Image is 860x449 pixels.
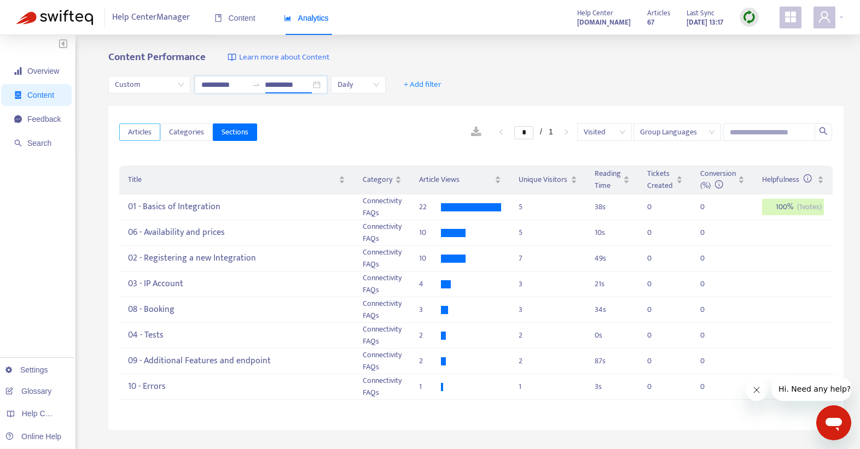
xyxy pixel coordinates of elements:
th: Title [119,166,353,194]
span: Feedback [27,115,61,123]
span: Categories [169,126,204,138]
div: 09 - Additional Features and endpoint [128,352,345,370]
li: Previous Page [492,126,510,139]
div: 10 [419,252,441,264]
div: 5 [519,227,577,239]
span: search [14,139,22,147]
b: Content Performance [108,49,206,66]
div: 0 [700,278,722,290]
div: 21 s [595,278,630,290]
div: 7 [519,252,577,264]
span: Help Center [577,7,613,19]
span: Daily [338,76,379,93]
div: 0 [647,201,669,213]
div: 2 [419,355,441,367]
span: Last Sync [687,7,714,19]
li: Next Page [557,126,575,139]
button: Articles [119,123,160,141]
a: Online Help [5,432,61,441]
div: 4 [419,278,441,290]
span: to [252,80,260,89]
th: Category [354,166,410,194]
img: sync.dc5367851b00ba804db3.png [742,10,756,24]
div: 10 [419,227,441,239]
span: Tickets Created [647,168,674,192]
div: 2 [419,329,441,341]
td: Connectivity FAQs [354,323,410,348]
span: ( 1 votes) [797,201,822,213]
div: 0 [647,355,669,367]
td: Connectivity FAQs [354,271,410,297]
div: 100 % [762,199,824,215]
span: book [214,14,222,22]
span: Custom [115,76,184,93]
td: Connectivity FAQs [354,246,410,271]
strong: [DATE] 13:17 [687,16,723,28]
button: Categories [160,123,213,141]
span: Group Languages [640,124,714,140]
span: / [540,127,542,136]
span: + Add filter [404,78,441,91]
div: 0 [647,304,669,316]
span: Content [214,14,255,22]
span: Conversion (%) [700,167,736,192]
button: left [492,126,510,139]
div: 1 [419,381,441,393]
div: 87 s [595,355,630,367]
button: + Add filter [396,76,450,93]
td: Connectivity FAQs [354,194,410,220]
div: 0 [700,304,722,316]
div: 5 [519,201,577,213]
div: 0 [647,329,669,341]
div: 0 [647,381,669,393]
th: Unique Visitors [510,166,586,194]
td: Connectivity FAQs [354,297,410,323]
div: 1 [519,381,577,393]
span: Title [128,174,336,186]
div: 0 s [595,329,630,341]
div: 0 [700,252,722,264]
span: Sections [222,126,248,138]
div: 10 - Errors [128,378,345,396]
div: 06 - Availability and prices [128,224,345,242]
span: container [14,91,22,99]
span: signal [14,67,22,75]
span: right [563,129,570,135]
div: 01 - Basics of Integration [128,198,345,216]
span: appstore [784,10,797,23]
span: Overview [27,67,59,75]
iframe: Message from company [772,377,851,401]
span: Article Views [419,174,492,186]
iframe: Close message [746,379,768,401]
a: Glossary [5,387,51,395]
div: 3 [519,278,577,290]
iframe: Button to launch messaging window [816,405,851,440]
div: 0 [647,278,669,290]
button: Sections [213,123,257,141]
div: 02 - Registering a new Integration [128,250,345,268]
span: left [498,129,504,135]
span: Visited [584,124,625,140]
span: search [819,127,828,135]
div: 08 - Booking [128,301,345,319]
td: Connectivity FAQs [354,220,410,246]
div: 0 [647,252,669,264]
span: user [818,10,831,23]
div: 0 [700,329,722,341]
th: Article Views [410,166,510,194]
div: 0 [700,201,722,213]
div: 2 [519,329,577,341]
div: 34 s [595,304,630,316]
span: area-chart [284,14,292,22]
span: Articles [128,126,152,138]
strong: [DOMAIN_NAME] [577,16,631,28]
li: 1/1 [514,126,553,139]
div: 3 [519,304,577,316]
strong: 67 [647,16,654,28]
span: Help Centers [22,409,67,418]
div: 0 [700,227,722,239]
div: 22 [419,201,441,213]
span: Search [27,139,51,147]
div: 03 - IP Account [128,275,345,293]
